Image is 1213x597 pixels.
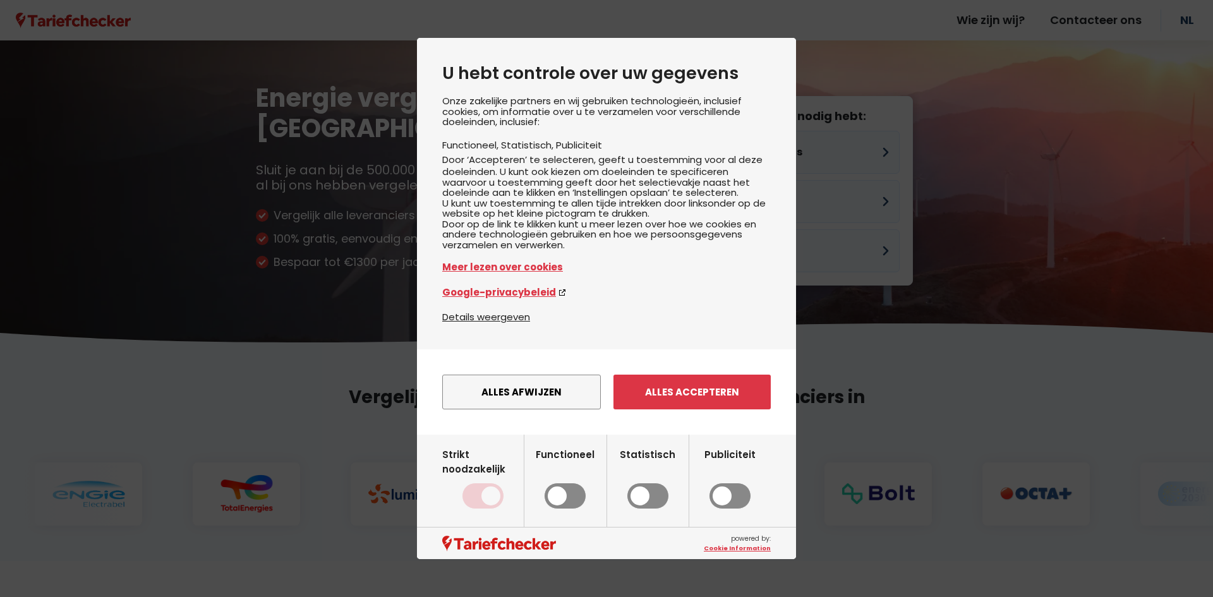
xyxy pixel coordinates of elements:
[442,96,771,310] div: Onze zakelijke partners en wij gebruiken technologieën, inclusief cookies, om informatie over u t...
[704,447,756,509] label: Publiciteit
[501,138,556,152] li: Statistisch
[442,63,771,83] h2: U hebt controle over uw gegevens
[704,544,771,553] a: Cookie Information
[613,375,771,409] button: Alles accepteren
[536,447,594,509] label: Functioneel
[620,447,675,509] label: Statistisch
[442,375,601,409] button: Alles afwijzen
[417,349,796,435] div: menu
[442,310,530,324] button: Details weergeven
[704,534,771,553] span: powered by:
[556,138,602,152] li: Publiciteit
[442,260,771,274] a: Meer lezen over cookies
[442,285,771,299] a: Google-privacybeleid
[442,138,501,152] li: Functioneel
[442,536,556,552] img: logo
[442,447,524,509] label: Strikt noodzakelijk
